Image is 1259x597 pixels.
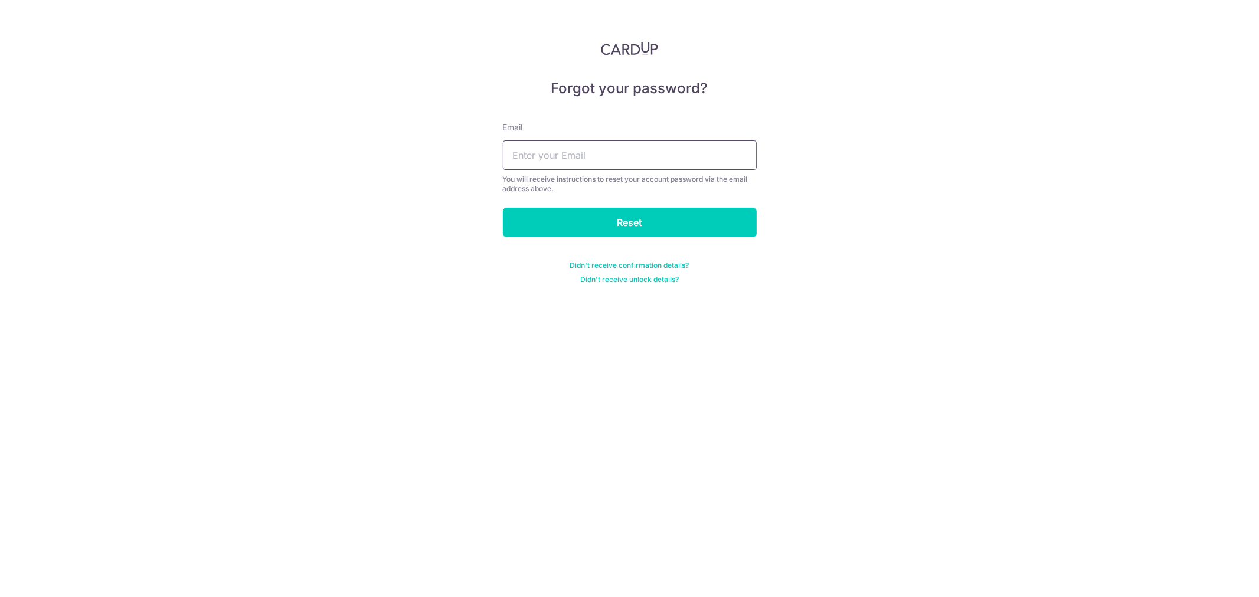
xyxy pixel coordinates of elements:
img: CardUp Logo [601,41,659,55]
a: Didn't receive unlock details? [580,275,679,284]
label: Email [503,122,523,133]
input: Enter your Email [503,140,757,170]
input: Reset [503,208,757,237]
a: Didn't receive confirmation details? [570,261,689,270]
h5: Forgot your password? [503,79,757,98]
div: You will receive instructions to reset your account password via the email address above. [503,175,757,193]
